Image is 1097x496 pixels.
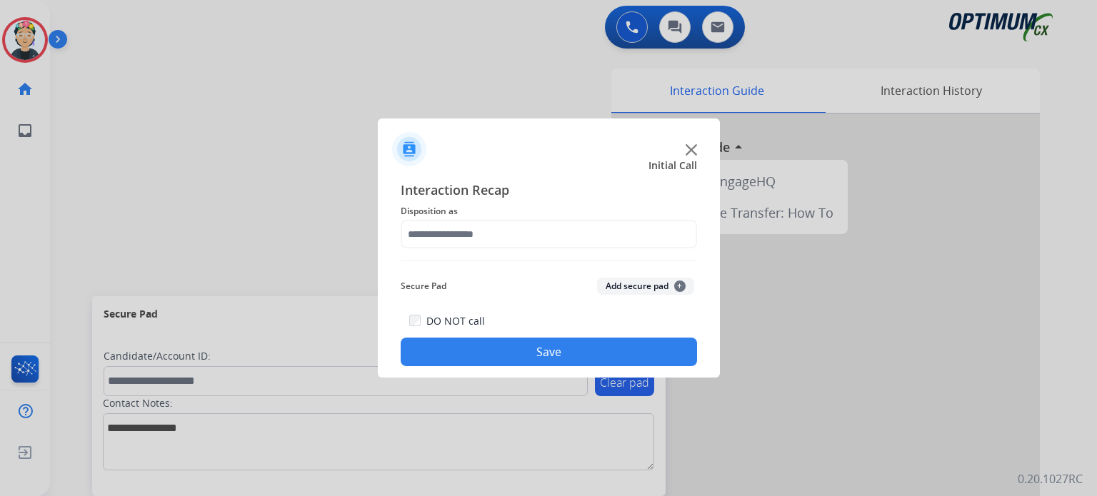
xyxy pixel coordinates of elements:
img: contactIcon [392,132,426,166]
span: Secure Pad [401,278,446,295]
label: DO NOT call [426,314,485,328]
p: 0.20.1027RC [1018,470,1083,487]
img: contact-recap-line.svg [401,260,697,260]
span: + [674,280,686,292]
span: Disposition as [401,203,697,220]
button: Add secure pad+ [597,278,694,295]
span: Initial Call [648,158,697,173]
button: Save [401,338,697,366]
span: Interaction Recap [401,180,697,203]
